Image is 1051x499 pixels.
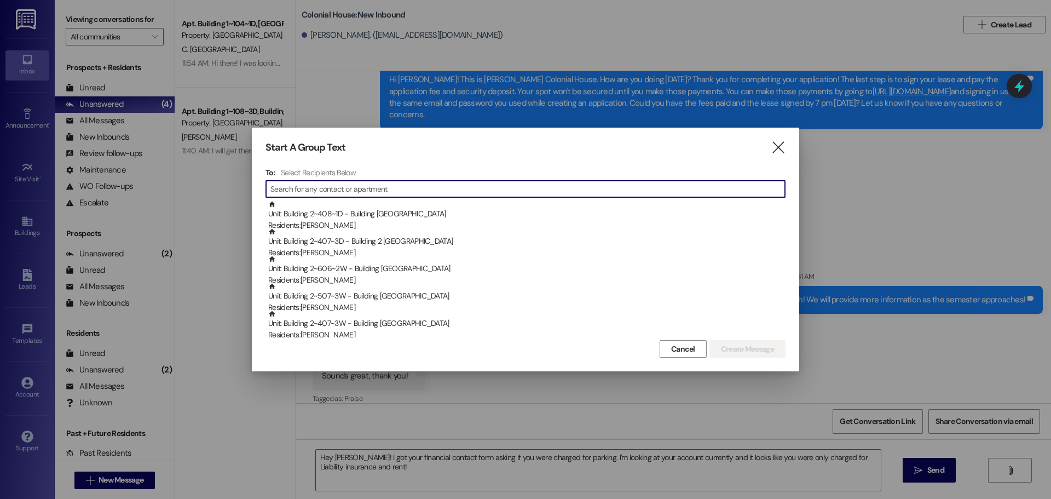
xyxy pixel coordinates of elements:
input: Search for any contact or apartment [270,181,785,197]
div: Residents: [PERSON_NAME] [268,302,786,313]
div: Unit: Building 2~407~3W - Building [GEOGRAPHIC_DATA] [268,310,786,341]
button: Cancel [660,340,707,358]
button: Create Message [709,340,786,358]
div: Unit: Building 2~507~3W - Building [GEOGRAPHIC_DATA] [268,283,786,314]
h3: To: [265,168,275,177]
span: Create Message [721,343,774,355]
i:  [771,142,786,153]
div: Unit: Building 2~606~2W - Building [GEOGRAPHIC_DATA]Residents:[PERSON_NAME] [265,255,786,283]
div: Unit: Building 2~606~2W - Building [GEOGRAPHIC_DATA] [268,255,786,286]
div: Unit: Building 2~407~3D - Building 2 [GEOGRAPHIC_DATA]Residents:[PERSON_NAME] [265,228,786,255]
h3: Start A Group Text [265,141,345,154]
div: Unit: Building 2~408~1D - Building [GEOGRAPHIC_DATA] [268,200,786,232]
div: Unit: Building 2~407~3W - Building [GEOGRAPHIC_DATA]Residents:[PERSON_NAME] [265,310,786,337]
h4: Select Recipients Below [281,168,356,177]
span: Cancel [671,343,695,355]
div: Unit: Building 2~507~3W - Building [GEOGRAPHIC_DATA]Residents:[PERSON_NAME] [265,283,786,310]
div: Residents: [PERSON_NAME] [268,247,786,259]
div: Residents: [PERSON_NAME] [268,329,786,341]
div: Residents: [PERSON_NAME] [268,220,786,231]
div: Residents: [PERSON_NAME] [268,274,786,286]
div: Unit: Building 2~408~1D - Building [GEOGRAPHIC_DATA]Residents:[PERSON_NAME] [265,200,786,228]
div: Unit: Building 2~407~3D - Building 2 [GEOGRAPHIC_DATA] [268,228,786,259]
